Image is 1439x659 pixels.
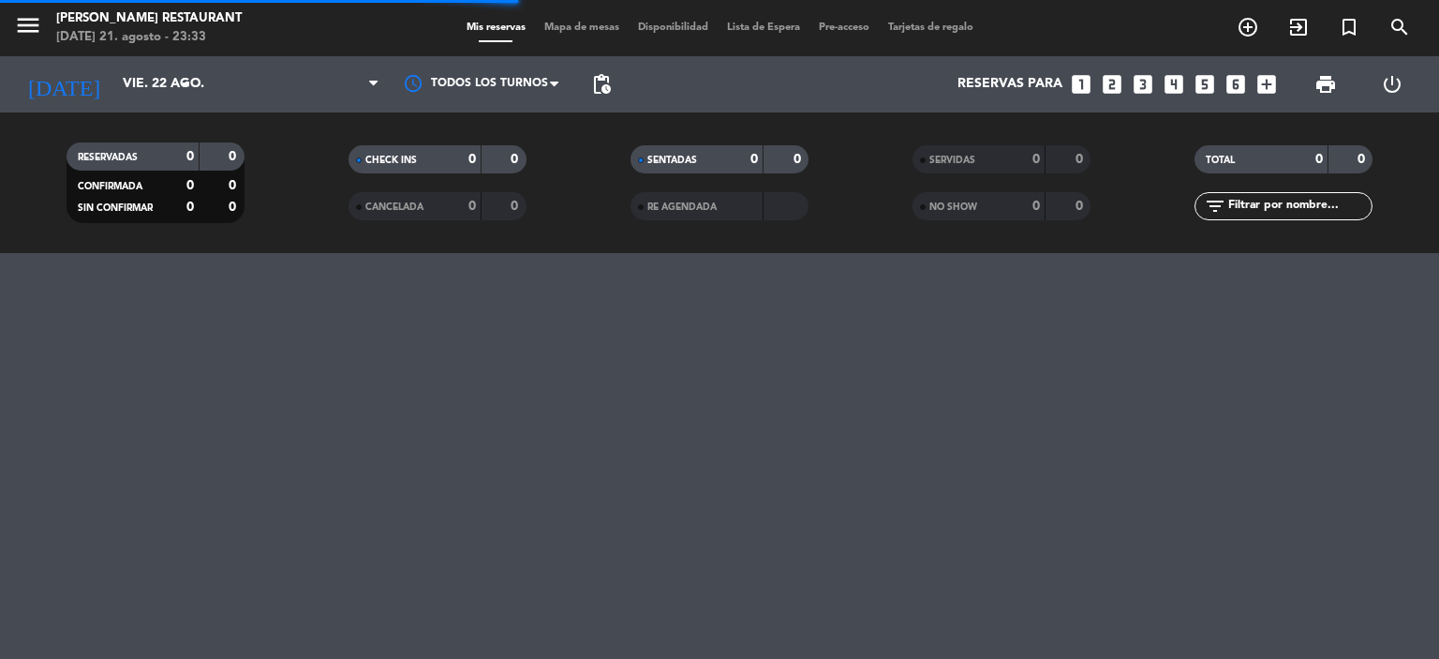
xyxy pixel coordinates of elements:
[1076,153,1087,166] strong: 0
[78,182,142,191] span: CONFIRMADA
[56,28,242,47] div: [DATE] 21. agosto - 23:33
[1357,153,1369,166] strong: 0
[56,9,242,28] div: [PERSON_NAME] Restaurant
[186,150,194,163] strong: 0
[1069,72,1093,97] i: looks_one
[78,203,153,213] span: SIN CONFIRMAR
[590,73,613,96] span: pending_actions
[511,200,522,213] strong: 0
[186,201,194,214] strong: 0
[750,153,758,166] strong: 0
[1224,72,1248,97] i: looks_6
[14,11,42,46] button: menu
[468,153,476,166] strong: 0
[718,22,809,33] span: Lista de Espera
[1381,73,1403,96] i: power_settings_new
[629,22,718,33] span: Disponibilidad
[535,22,629,33] span: Mapa de mesas
[186,179,194,192] strong: 0
[647,202,717,212] span: RE AGENDADA
[1314,73,1337,96] span: print
[1226,196,1372,217] input: Filtrar por nombre...
[1100,72,1124,97] i: looks_two
[511,153,522,166] strong: 0
[78,153,138,162] span: RESERVADAS
[1162,72,1186,97] i: looks_4
[809,22,879,33] span: Pre-acceso
[1076,200,1087,213] strong: 0
[1131,72,1155,97] i: looks_3
[457,22,535,33] span: Mis reservas
[14,11,42,39] i: menu
[1032,200,1040,213] strong: 0
[14,64,113,105] i: [DATE]
[229,179,240,192] strong: 0
[879,22,983,33] span: Tarjetas de regalo
[365,202,423,212] span: CANCELADA
[1338,16,1360,38] i: turned_in_not
[957,77,1062,92] span: Reservas para
[1193,72,1217,97] i: looks_5
[1315,153,1323,166] strong: 0
[1254,72,1279,97] i: add_box
[1388,16,1411,38] i: search
[1206,156,1235,165] span: TOTAL
[1032,153,1040,166] strong: 0
[174,73,197,96] i: arrow_drop_down
[229,150,240,163] strong: 0
[229,201,240,214] strong: 0
[929,156,975,165] span: SERVIDAS
[468,200,476,213] strong: 0
[929,202,977,212] span: NO SHOW
[1358,56,1425,112] div: LOG OUT
[1287,16,1310,38] i: exit_to_app
[1204,195,1226,217] i: filter_list
[365,156,417,165] span: CHECK INS
[794,153,805,166] strong: 0
[1237,16,1259,38] i: add_circle_outline
[647,156,697,165] span: SENTADAS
